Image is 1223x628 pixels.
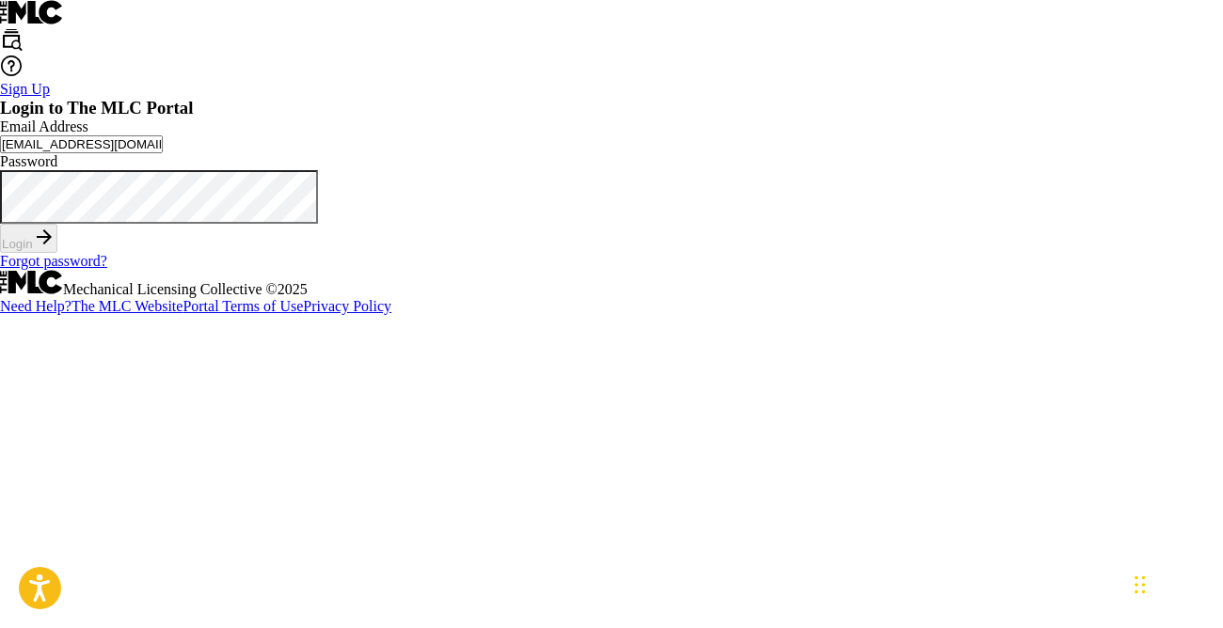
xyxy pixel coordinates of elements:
[183,298,303,314] a: Portal Terms of Use
[63,281,308,297] span: Mechanical Licensing Collective © 2025
[71,298,183,314] a: The MLC Website
[1129,538,1223,628] iframe: Chat Widget
[33,226,56,248] img: f7272a7cc735f4ea7f67.svg
[1135,557,1146,613] div: Drag
[303,298,391,314] a: Privacy Policy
